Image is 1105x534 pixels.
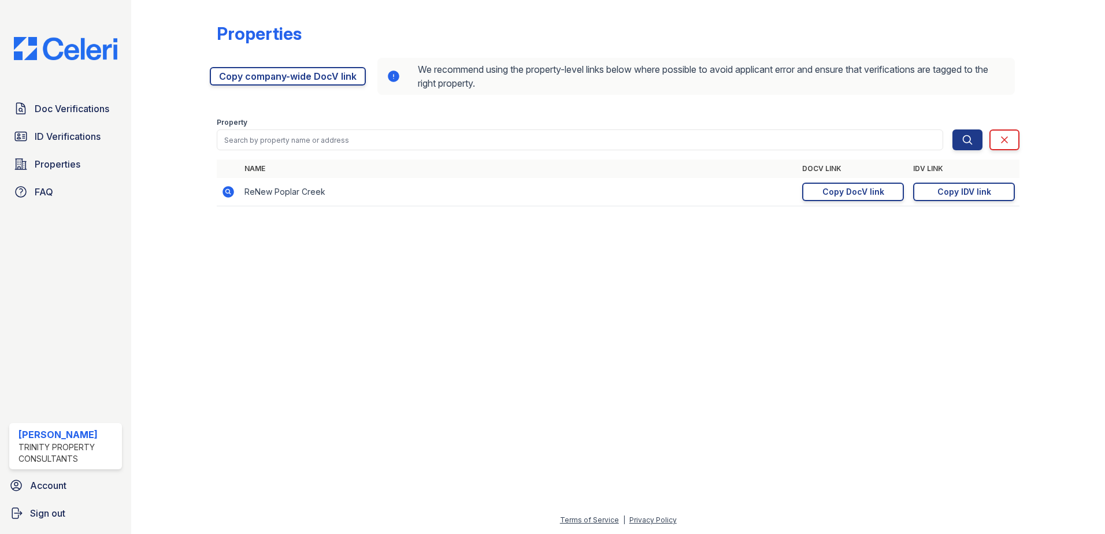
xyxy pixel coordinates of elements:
label: Property [217,118,247,127]
div: Trinity Property Consultants [18,442,117,465]
iframe: chat widget [1056,488,1093,522]
a: Privacy Policy [629,516,677,524]
a: ID Verifications [9,125,122,148]
span: Doc Verifications [35,102,109,116]
a: Properties [9,153,122,176]
a: Account [5,474,127,497]
input: Search by property name or address [217,129,943,150]
a: Copy IDV link [913,183,1015,201]
span: Properties [35,157,80,171]
span: FAQ [35,185,53,199]
div: | [623,516,625,524]
a: FAQ [9,180,122,203]
img: CE_Logo_Blue-a8612792a0a2168367f1c8372b55b34899dd931a85d93a1a3d3e32e68fde9ad4.png [5,37,127,60]
span: Account [30,479,66,492]
div: Copy DocV link [822,186,884,198]
th: IDV Link [909,160,1019,178]
a: Copy company-wide DocV link [210,67,366,86]
span: ID Verifications [35,129,101,143]
span: Sign out [30,506,65,520]
a: Terms of Service [560,516,619,524]
a: Sign out [5,502,127,525]
div: Copy IDV link [937,186,991,198]
td: ReNew Poplar Creek [240,178,798,206]
a: Doc Verifications [9,97,122,120]
a: Copy DocV link [802,183,904,201]
th: Name [240,160,798,178]
div: [PERSON_NAME] [18,428,117,442]
div: Properties [217,23,302,44]
div: We recommend using the property-level links below where possible to avoid applicant error and ens... [377,58,1015,95]
th: DocV Link [798,160,909,178]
